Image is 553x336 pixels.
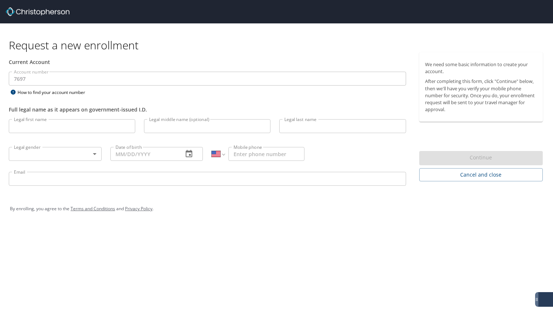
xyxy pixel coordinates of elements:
[425,170,537,180] span: Cancel and close
[9,106,406,113] div: Full legal name as it appears on government-issued I.D.
[125,205,152,212] a: Privacy Policy
[6,7,69,16] img: cbt logo
[9,147,102,161] div: ​
[228,147,304,161] input: Enter phone number
[10,200,543,218] div: By enrolling, you agree to the and .
[425,61,537,75] p: We need some basic information to create your account.
[110,147,178,161] input: MM/DD/YYYY
[9,38,549,52] h1: Request a new enrollment
[9,88,100,97] div: How to find your account number
[9,58,406,66] div: Current Account
[419,168,543,182] button: Cancel and close
[71,205,115,212] a: Terms and Conditions
[425,78,537,113] p: After completing this form, click "Continue" below, then we'll have you verify your mobile phone ...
